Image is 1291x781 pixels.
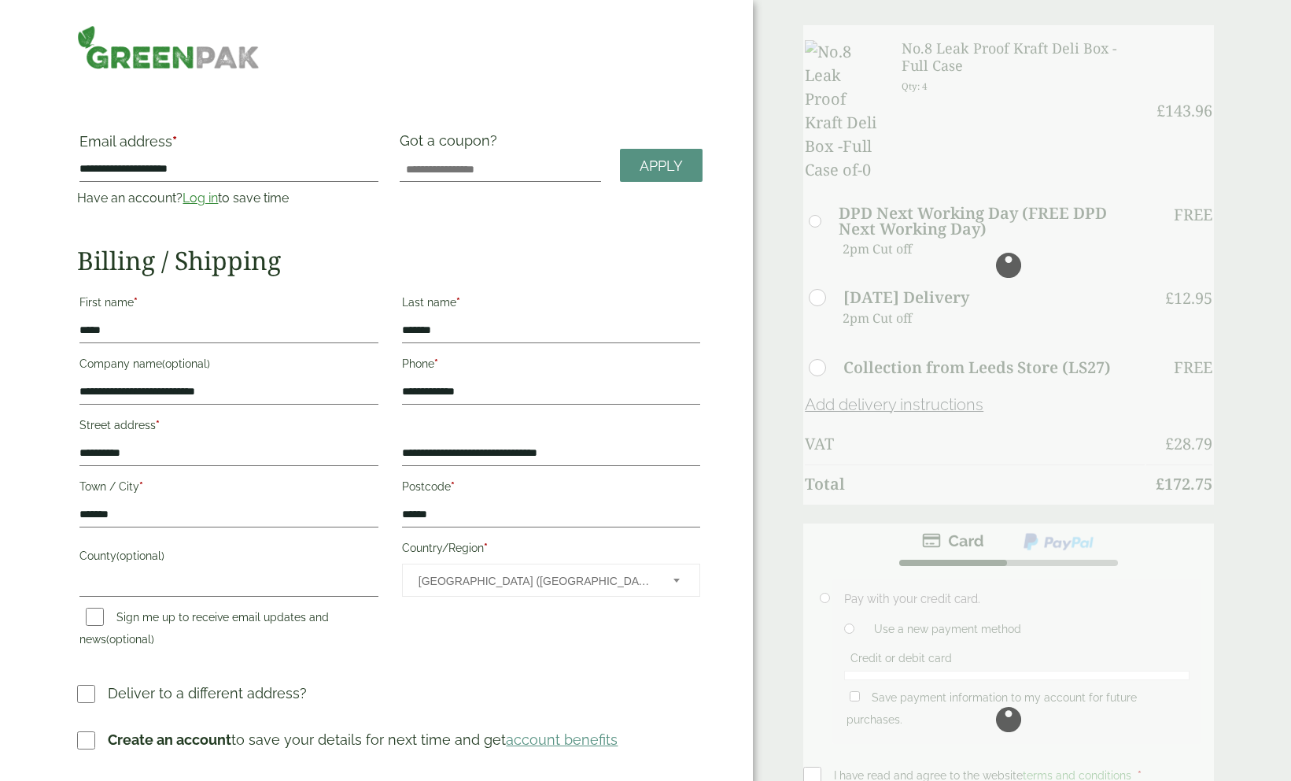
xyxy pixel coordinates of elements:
input: Sign me up to receive email updates and news(optional) [86,608,104,626]
a: Log in [183,191,218,205]
label: Company name [79,353,378,379]
abbr: required [434,357,438,370]
label: Town / City [79,476,378,502]
label: Postcode [402,476,700,502]
p: Deliver to a different address? [108,683,307,704]
span: (optional) [162,357,210,370]
label: Got a coupon? [400,132,503,157]
p: Have an account? to save time [77,189,380,208]
label: First name [79,291,378,318]
abbr: required [156,419,160,431]
label: Street address [79,414,378,441]
abbr: required [172,133,177,150]
span: United Kingdom (UK) [419,564,652,598]
label: Phone [402,353,700,379]
span: Country/Region [402,564,700,597]
abbr: required [451,480,455,493]
abbr: required [456,296,460,309]
h2: Billing / Shipping [77,246,703,276]
span: (optional) [106,633,154,646]
span: (optional) [116,550,164,562]
label: County [79,545,378,572]
img: GreenPak Supplies [77,25,259,69]
label: Last name [402,291,700,318]
abbr: required [139,480,143,493]
a: Apply [620,149,703,183]
abbr: required [484,542,488,554]
label: Sign me up to receive email updates and news [79,611,329,650]
label: Email address [79,135,378,157]
label: Country/Region [402,537,700,564]
strong: Create an account [108,731,231,748]
p: to save your details for next time and get [108,729,618,750]
abbr: required [134,296,138,309]
span: Apply [640,157,683,175]
a: account benefits [506,731,618,748]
